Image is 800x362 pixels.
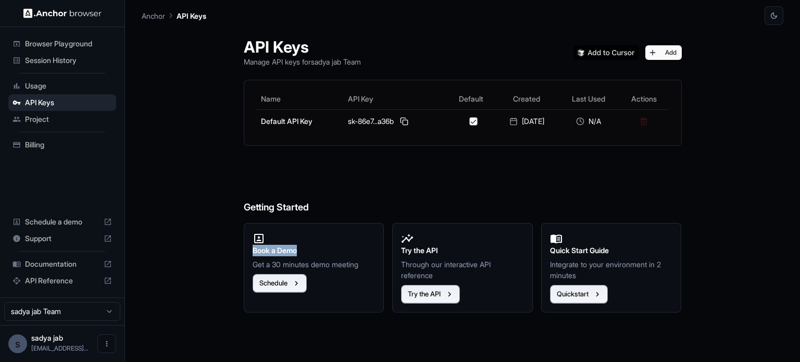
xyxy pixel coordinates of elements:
[447,89,495,109] th: Default
[25,140,112,150] span: Billing
[8,230,116,247] div: Support
[8,334,27,353] div: s
[562,116,615,127] div: N/A
[398,115,410,128] button: Copy API key
[25,233,99,244] span: Support
[253,259,376,270] p: Get a 30 minutes demo meeting
[558,89,619,109] th: Last Used
[257,89,344,109] th: Name
[573,45,639,60] img: Add anchorbrowser MCP server to Cursor
[25,81,112,91] span: Usage
[257,109,344,133] td: Default API Key
[25,276,99,286] span: API Reference
[142,10,165,21] p: Anchor
[619,89,669,109] th: Actions
[23,8,102,18] img: Anchor Logo
[645,45,682,60] button: Add
[31,344,89,352] span: jabsadya@gmail.com
[550,245,673,256] h2: Quick Start Guide
[401,259,524,281] p: Through our interactive API reference
[25,259,99,269] span: Documentation
[25,39,112,49] span: Browser Playground
[8,52,116,69] div: Session History
[244,56,361,67] p: Manage API keys for sadya jab Team
[8,94,116,111] div: API Keys
[25,97,112,108] span: API Keys
[401,245,524,256] h2: Try the API
[31,333,63,342] span: sadya jab
[244,158,682,215] h6: Getting Started
[550,259,673,281] p: Integrate to your environment in 2 minutes
[495,89,558,109] th: Created
[401,285,460,304] button: Try the API
[253,274,307,293] button: Schedule
[8,272,116,289] div: API Reference
[25,217,99,227] span: Schedule a demo
[344,89,447,109] th: API Key
[25,55,112,66] span: Session History
[499,116,554,127] div: [DATE]
[25,114,112,124] span: Project
[177,10,206,21] p: API Keys
[8,214,116,230] div: Schedule a demo
[8,111,116,128] div: Project
[253,245,376,256] h2: Book a Demo
[8,35,116,52] div: Browser Playground
[8,136,116,153] div: Billing
[97,334,116,353] button: Open menu
[244,38,361,56] h1: API Keys
[348,115,443,128] div: sk-86e7...a36b
[142,10,206,21] nav: breadcrumb
[8,256,116,272] div: Documentation
[8,78,116,94] div: Usage
[550,285,608,304] button: Quickstart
